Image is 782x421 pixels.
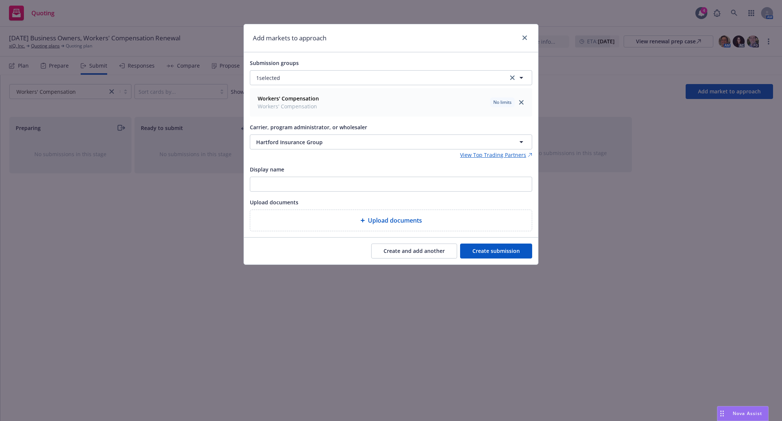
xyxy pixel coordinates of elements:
span: 1 selected [256,74,280,82]
a: close [520,33,529,42]
a: clear selection [508,73,517,82]
button: 1selectedclear selection [250,70,532,85]
a: close [517,98,526,107]
span: Hartford Insurance Group [256,138,491,146]
button: Hartford Insurance Group [250,134,532,149]
button: Create and add another [371,244,457,259]
span: Upload documents [368,216,422,225]
span: Submission groups [250,59,299,66]
div: Upload documents [250,210,532,231]
a: View Top Trading Partners [460,151,532,159]
span: Nova Assist [733,410,762,417]
span: Upload documents [250,199,298,206]
div: Drag to move [717,406,727,421]
span: Carrier, program administrator, or wholesaler [250,124,367,131]
button: Nova Assist [717,406,769,421]
button: Create submission [460,244,532,259]
span: Display name [250,166,284,173]
h1: Add markets to approach [253,33,326,43]
span: Workers' Compensation [258,102,319,110]
strong: Workers' Compensation [258,95,319,102]
span: No limits [493,99,512,106]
